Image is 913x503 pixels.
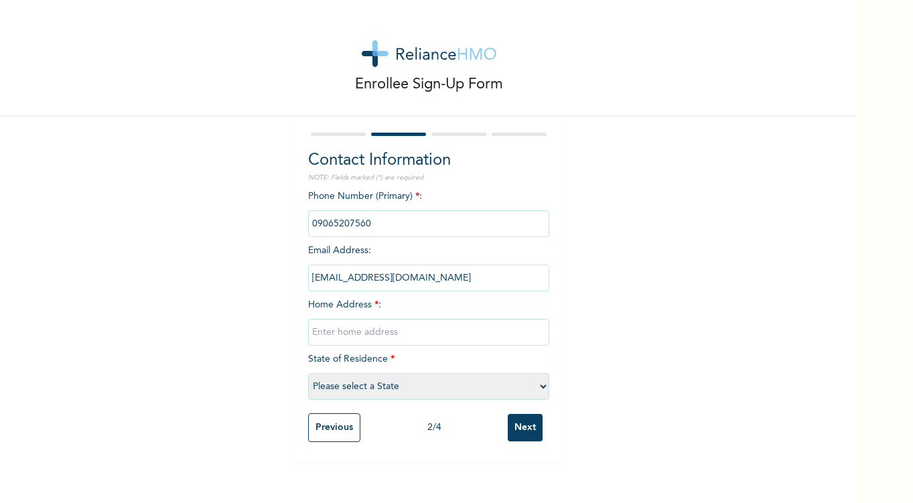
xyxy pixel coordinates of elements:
[308,319,549,346] input: Enter home address
[308,265,549,291] input: Enter email Address
[355,74,503,96] p: Enrollee Sign-Up Form
[308,246,549,283] span: Email Address :
[308,192,549,228] span: Phone Number (Primary) :
[360,421,508,435] div: 2 / 4
[308,300,549,337] span: Home Address :
[308,149,549,173] h2: Contact Information
[308,413,360,442] input: Previous
[508,414,543,441] input: Next
[308,354,549,391] span: State of Residence
[362,40,496,67] img: logo
[308,173,549,183] p: NOTE: Fields marked (*) are required
[308,210,549,237] input: Enter Primary Phone Number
